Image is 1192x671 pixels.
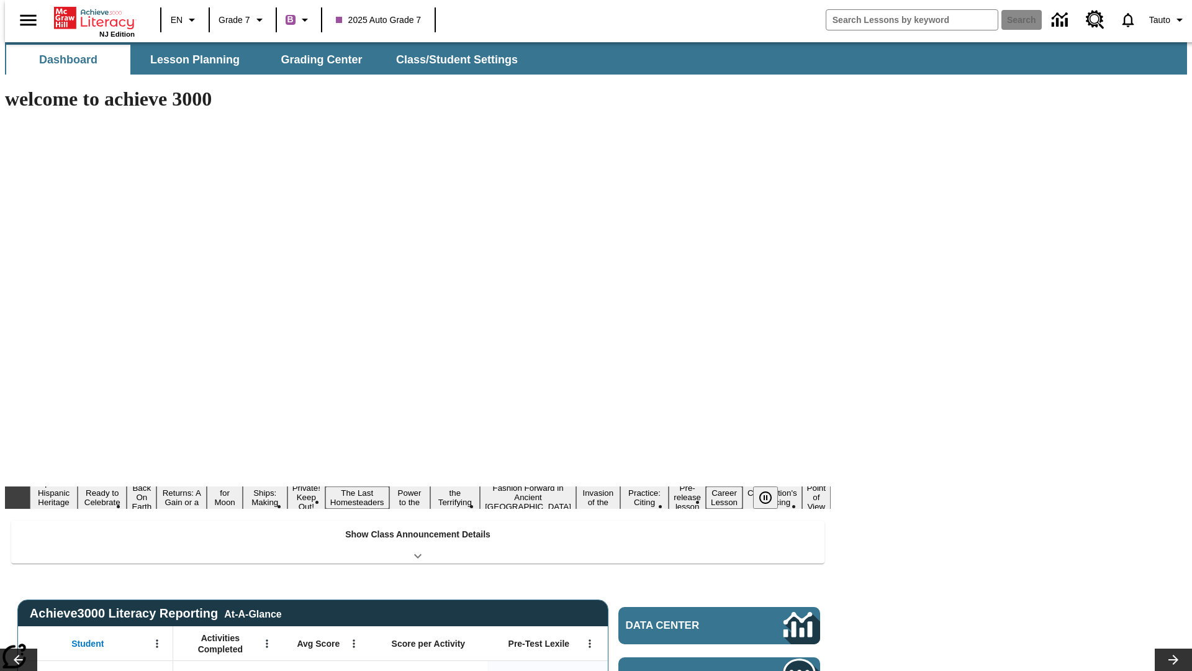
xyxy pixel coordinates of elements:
span: 2025 Auto Grade 7 [336,14,422,27]
h1: welcome to achieve 3000 [5,88,831,111]
button: Open Menu [580,634,599,653]
button: Lesson Planning [133,45,257,75]
button: Grading Center [260,45,384,75]
a: Resource Center, Will open in new tab [1078,3,1112,37]
button: Slide 17 Point of View [802,482,831,513]
button: Slide 13 Mixed Practice: Citing Evidence [620,477,669,518]
span: Avg Score [297,638,340,649]
button: Slide 15 Career Lesson [706,486,743,509]
button: Grade: Grade 7, Select a grade [214,9,272,31]
span: B [287,12,294,27]
button: Slide 5 Time for Moon Rules? [207,477,242,518]
button: Pause [753,486,778,509]
button: Lesson carousel, Next [1155,649,1192,671]
button: Slide 4 Free Returns: A Gain or a Drain? [156,477,207,518]
button: Class/Student Settings [386,45,528,75]
button: Open Menu [258,634,276,653]
a: Data Center [618,607,820,644]
p: Show Class Announcement Details [345,528,490,541]
span: Data Center [626,619,742,632]
span: NJ Edition [99,30,135,38]
span: Score per Activity [392,638,466,649]
button: Language: EN, Select a language [165,9,205,31]
div: SubNavbar [5,45,529,75]
button: Open Menu [148,634,166,653]
button: Slide 14 Pre-release lesson [669,482,706,513]
a: Home [54,6,135,30]
button: Slide 8 The Last Homesteaders [325,486,389,509]
span: Achieve3000 Literacy Reporting [30,606,282,621]
div: At-A-Glance [224,606,281,620]
a: Data Center [1044,3,1078,37]
button: Boost Class color is purple. Change class color [281,9,317,31]
button: Slide 3 Back On Earth [127,482,156,513]
span: EN [171,14,183,27]
div: Pause [753,486,790,509]
button: Slide 9 Solar Power to the People [389,477,430,518]
a: Notifications [1112,4,1144,36]
button: Slide 7 Private! Keep Out! [287,482,325,513]
button: Slide 1 ¡Viva Hispanic Heritage Month! [30,477,78,518]
div: SubNavbar [5,42,1187,75]
span: Pre-Test Lexile [508,638,570,649]
input: search field [826,10,998,30]
span: Grade 7 [219,14,250,27]
div: Show Class Announcement Details [11,521,824,564]
button: Open side menu [10,2,47,39]
button: Slide 12 The Invasion of the Free CD [576,477,620,518]
button: Slide 16 The Constitution's Balancing Act [743,477,802,518]
button: Slide 11 Fashion Forward in Ancient Rome [480,482,576,513]
span: Tauto [1149,14,1170,27]
button: Dashboard [6,45,130,75]
button: Slide 2 Get Ready to Celebrate Juneteenth! [78,477,127,518]
button: Open Menu [345,634,363,653]
button: Slide 10 Attack of the Terrifying Tomatoes [430,477,481,518]
button: Slide 6 Cruise Ships: Making Waves [243,477,287,518]
span: Activities Completed [179,632,261,655]
span: Student [71,638,104,649]
button: Profile/Settings [1144,9,1192,31]
div: Home [54,4,135,38]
